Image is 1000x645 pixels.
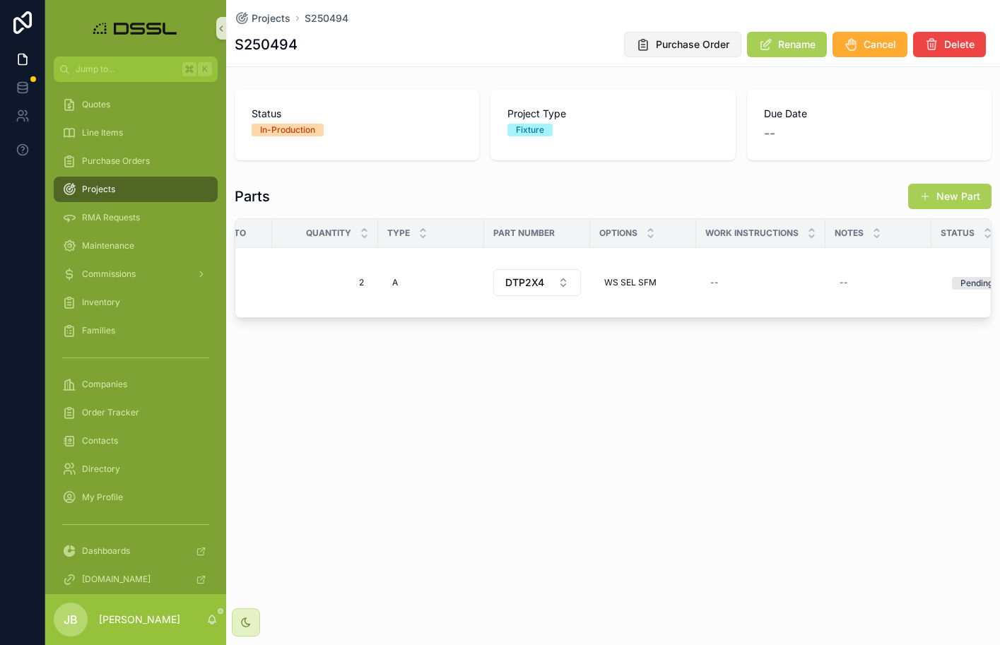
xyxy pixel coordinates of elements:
a: Projects [54,177,218,202]
a: [DOMAIN_NAME] [54,567,218,592]
p: [PERSON_NAME] [99,613,180,627]
span: Work Instructions [705,227,799,239]
a: Contacts [54,428,218,454]
span: 2 [286,277,364,288]
span: Commissions [82,268,136,280]
button: Select Button [493,269,581,296]
span: Quantity [306,227,351,239]
a: Projects [235,11,290,25]
span: Directory [82,463,120,475]
a: My Profile [54,485,218,510]
img: App logo [89,17,183,40]
span: Inventory [82,297,120,308]
span: Projects [82,184,115,195]
a: Companies [54,372,218,397]
span: Due Date [764,107,975,121]
button: Delete [913,32,986,57]
button: Cancel [833,32,907,57]
div: Pending [960,277,993,290]
a: Commissions [54,261,218,287]
span: Projects [252,11,290,25]
span: [DOMAIN_NAME] [82,574,151,585]
span: Jump to... [76,64,177,75]
span: Options [599,227,637,239]
span: WS SEL SFM [604,277,657,288]
span: Purchase Order [656,37,729,52]
span: Rename [778,37,816,52]
h1: Parts [235,187,270,206]
span: Contacts [82,435,118,446]
span: Type [387,227,410,239]
span: A [392,277,398,288]
a: Quotes [54,92,218,117]
span: Notes [835,227,864,239]
span: Maintenance [82,240,134,252]
a: RMA Requests [54,205,218,230]
span: Status [252,107,462,121]
span: Status [941,227,975,239]
span: JB [64,611,78,628]
a: Purchase Orders [54,148,218,174]
span: Purchase Orders [82,155,150,167]
button: Jump to...K [54,57,218,82]
span: Cancel [864,37,896,52]
div: Fixture [516,124,544,136]
span: -- [764,124,775,143]
a: Families [54,318,218,343]
a: Directory [54,456,218,482]
a: Order Tracker [54,400,218,425]
h1: S250494 [235,35,298,54]
span: Companies [82,379,127,390]
span: Order Tracker [82,407,139,418]
span: Project Type [507,107,718,121]
span: Delete [944,37,975,52]
span: Dashboards [82,545,130,557]
a: Line Items [54,120,218,146]
div: scrollable content [45,82,226,594]
span: Line Items [82,127,123,138]
button: Rename [747,32,827,57]
button: New Part [908,184,992,209]
span: RMA Requests [82,212,140,223]
a: Dashboards [54,538,218,564]
span: Quotes [82,99,110,110]
div: -- [840,277,848,288]
span: Part Number [493,227,555,239]
button: Purchase Order [624,32,741,57]
a: Inventory [54,290,218,315]
a: S250494 [305,11,348,25]
span: My Profile [82,492,123,503]
span: Families [82,325,115,336]
a: Maintenance [54,233,218,259]
span: K [199,64,211,75]
div: In-Production [260,124,315,136]
span: DTP2X4 [505,276,544,290]
div: -- [710,277,719,288]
